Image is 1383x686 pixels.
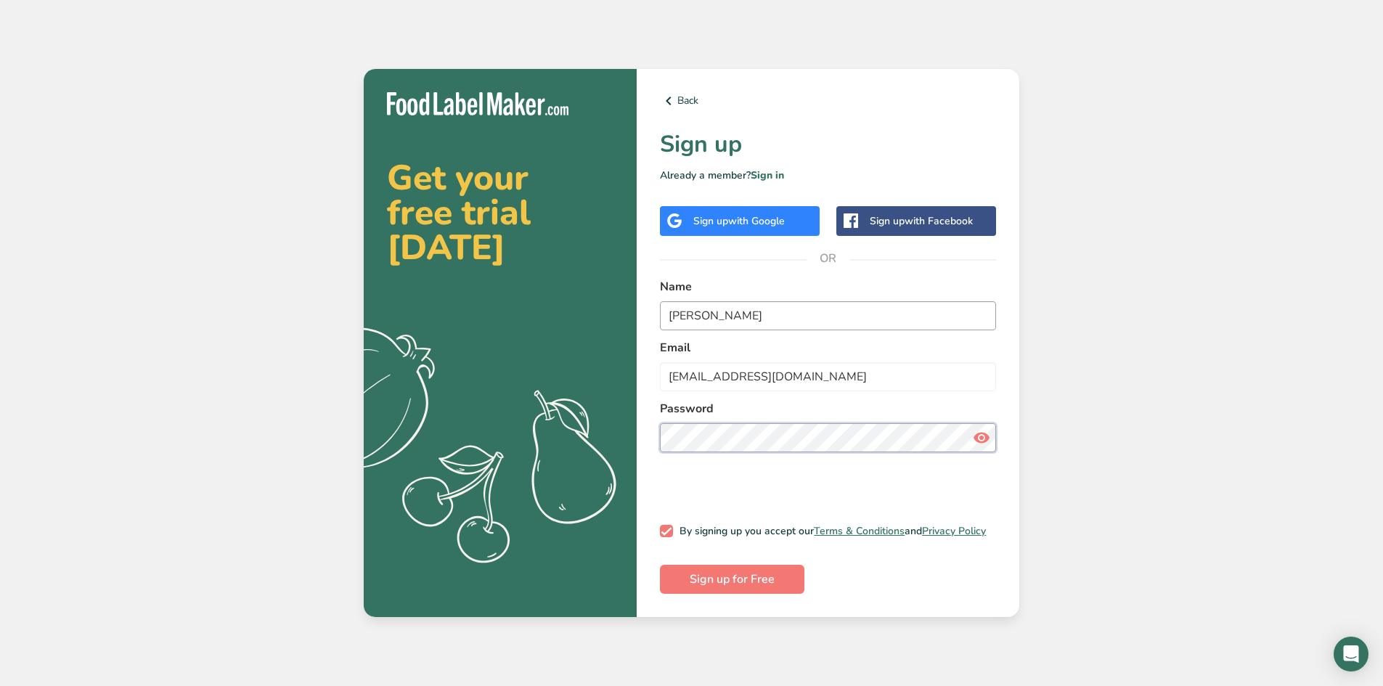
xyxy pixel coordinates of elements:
a: Back [660,92,996,110]
span: OR [807,237,850,280]
button: Sign up for Free [660,565,804,594]
input: John Doe [660,301,996,330]
div: Open Intercom Messenger [1334,637,1368,671]
span: Sign up for Free [690,571,775,588]
input: email@example.com [660,362,996,391]
a: Sign in [751,168,784,182]
span: with Google [728,214,785,228]
label: Password [660,400,996,417]
a: Terms & Conditions [814,524,905,538]
span: By signing up you accept our and [673,525,987,538]
span: with Facebook [905,214,973,228]
label: Name [660,278,996,295]
h2: Get your free trial [DATE] [387,160,613,265]
img: Food Label Maker [387,92,568,116]
a: Privacy Policy [922,524,986,538]
div: Sign up [693,213,785,229]
p: Already a member? [660,168,996,183]
label: Email [660,339,996,356]
div: Sign up [870,213,973,229]
h1: Sign up [660,127,996,162]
